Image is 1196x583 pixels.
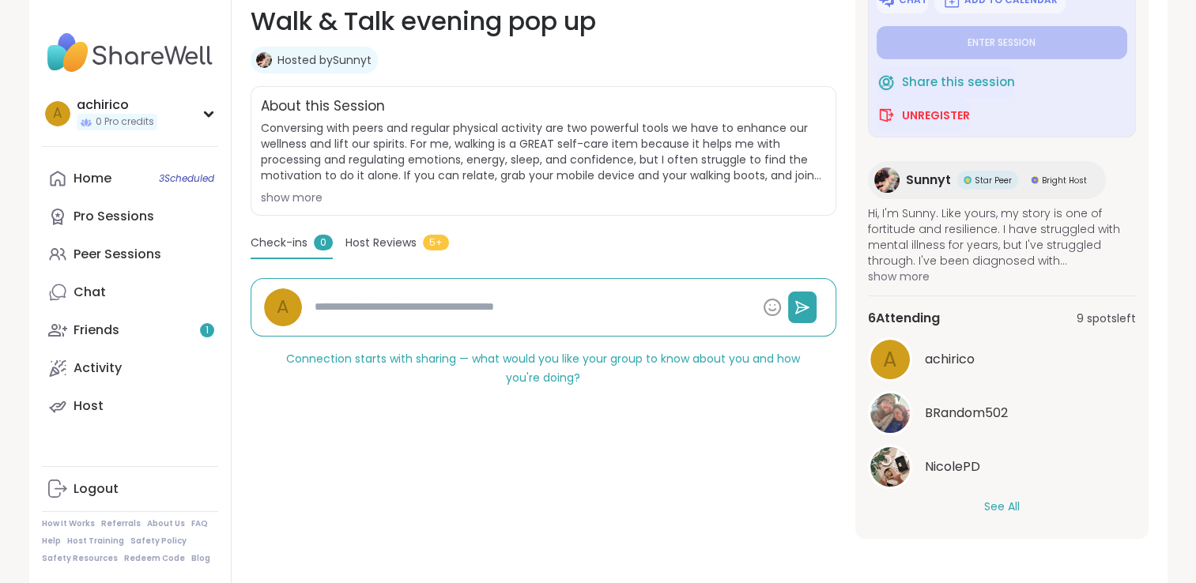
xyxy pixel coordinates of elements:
[874,167,900,193] img: Sunnyt
[42,553,118,564] a: Safety Resources
[251,2,836,40] h1: Walk & Talk evening pop up
[877,99,970,132] button: Unregister
[261,96,385,117] h2: About this Session
[42,349,218,387] a: Activity
[74,208,154,225] div: Pro Sessions
[877,106,896,125] img: ShareWell Logomark
[964,176,972,184] img: Star Peer
[74,284,106,301] div: Chat
[286,351,800,386] span: Connection starts with sharing — what would you like your group to know about you and how you're ...
[42,536,61,547] a: Help
[53,103,62,124] span: a
[42,470,218,508] a: Logout
[206,324,209,337] span: 1
[77,96,157,114] div: achirico
[1031,176,1039,184] img: Bright Host
[877,66,1015,99] button: Share this session
[130,536,187,547] a: Safety Policy
[868,445,1136,489] a: NicolePDNicolePD
[42,160,218,197] a: Home3Scheduled
[877,26,1127,59] button: Enter session
[877,73,896,92] img: ShareWell Logomark
[74,322,119,339] div: Friends
[925,404,1008,423] span: BRandom502
[124,553,185,564] a: Redeem Code
[925,457,980,476] span: NicolePD
[261,120,826,183] span: Conversing with peers and regular physical activity are two powerful tools we have to enhance our...
[868,269,1136,284] span: show more
[101,518,141,529] a: Referrals
[968,36,1036,49] span: Enter session
[1042,175,1087,186] span: Bright Host
[74,480,119,498] div: Logout
[261,190,826,205] div: show more
[42,273,218,311] a: Chat
[42,387,218,425] a: Host
[345,235,417,251] span: Host Reviews
[902,107,970,123] span: Unregister
[251,235,307,251] span: Check-ins
[868,161,1106,199] a: SunnytSunnytStar PeerStar PeerBright HostBright Host
[74,397,104,415] div: Host
[902,73,1015,92] span: Share this session
[868,205,1136,269] span: Hi, I'm Sunny. Like yours, my story is one of fortitude and resilience. I have struggled with men...
[277,293,289,321] span: a
[96,115,154,129] span: 0 Pro credits
[42,311,218,349] a: Friends1
[906,171,951,190] span: Sunnyt
[423,235,449,250] span: 5+
[191,518,208,529] a: FAQ
[147,518,185,529] a: About Us
[975,175,1012,186] span: Star Peer
[67,536,124,547] a: Host Training
[870,393,910,433] img: BRandom502
[868,391,1136,435] a: BRandom502BRandom502
[42,197,218,235] a: Pro Sessions
[42,25,218,81] img: ShareWell Nav Logo
[870,447,910,487] img: NicolePD
[74,246,161,263] div: Peer Sessions
[42,235,218,273] a: Peer Sessions
[191,553,210,564] a: Blog
[1077,310,1136,327] span: 9 spots left
[984,498,1020,515] button: See All
[868,309,940,328] span: 6 Attending
[256,52,272,68] img: Sunnyt
[74,359,122,377] div: Activity
[42,518,95,529] a: How It Works
[159,172,214,185] span: 3 Scheduled
[74,170,111,187] div: Home
[277,52,372,68] a: Hosted bySunnyt
[868,337,1136,382] a: aachirico
[883,344,897,375] span: a
[925,350,975,369] span: achirico
[314,235,333,250] span: 0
